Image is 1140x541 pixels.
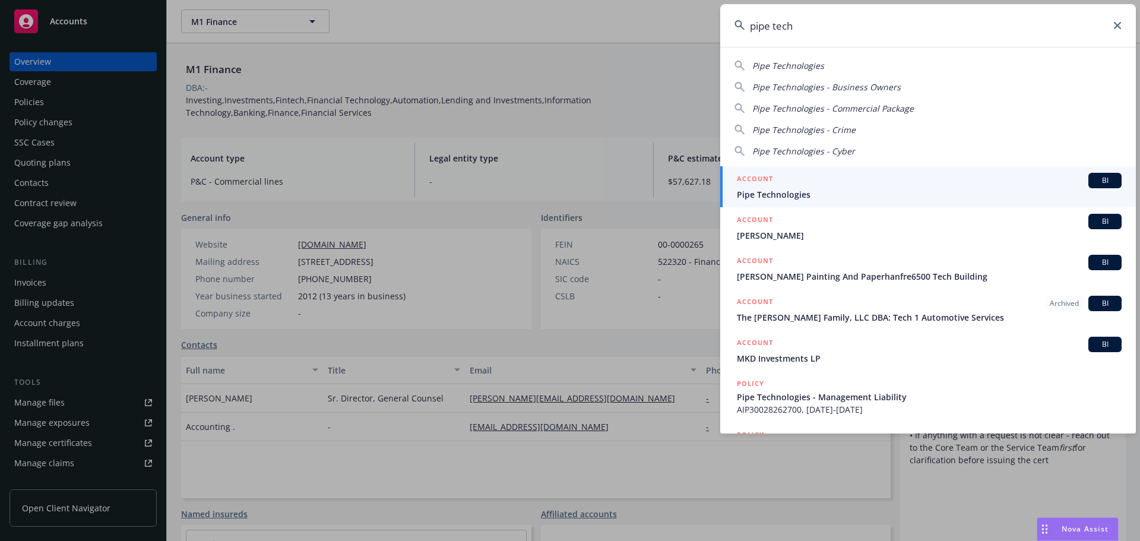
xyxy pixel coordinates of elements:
[1037,518,1052,540] div: Drag to move
[720,289,1136,330] a: ACCOUNTArchivedBIThe [PERSON_NAME] Family, LLC DBA: Tech 1 Automotive Services
[1093,257,1117,268] span: BI
[720,422,1136,473] a: POLICY
[752,124,856,135] span: Pipe Technologies - Crime
[737,173,773,187] h5: ACCOUNT
[720,207,1136,248] a: ACCOUNTBI[PERSON_NAME]
[737,255,773,269] h5: ACCOUNT
[737,188,1122,201] span: Pipe Technologies
[1050,298,1079,309] span: Archived
[737,429,764,441] h5: POLICY
[737,352,1122,365] span: MKD Investments LP
[1093,216,1117,227] span: BI
[737,229,1122,242] span: [PERSON_NAME]
[720,330,1136,371] a: ACCOUNTBIMKD Investments LP
[737,337,773,351] h5: ACCOUNT
[737,311,1122,324] span: The [PERSON_NAME] Family, LLC DBA: Tech 1 Automotive Services
[720,166,1136,207] a: ACCOUNTBIPipe Technologies
[737,378,764,390] h5: POLICY
[737,296,773,310] h5: ACCOUNT
[737,403,1122,416] span: AIP30028262700, [DATE]-[DATE]
[752,145,855,157] span: Pipe Technologies - Cyber
[1062,524,1109,534] span: Nova Assist
[752,81,901,93] span: Pipe Technologies - Business Owners
[752,60,824,71] span: Pipe Technologies
[1093,298,1117,309] span: BI
[720,248,1136,289] a: ACCOUNTBI[PERSON_NAME] Painting And Paperhanfre6500 Tech Building
[1093,339,1117,350] span: BI
[720,4,1136,47] input: Search...
[737,270,1122,283] span: [PERSON_NAME] Painting And Paperhanfre6500 Tech Building
[752,103,914,114] span: Pipe Technologies - Commercial Package
[737,391,1122,403] span: Pipe Technologies - Management Liability
[1093,175,1117,186] span: BI
[737,214,773,228] h5: ACCOUNT
[720,371,1136,422] a: POLICYPipe Technologies - Management LiabilityAIP30028262700, [DATE]-[DATE]
[1037,517,1119,541] button: Nova Assist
